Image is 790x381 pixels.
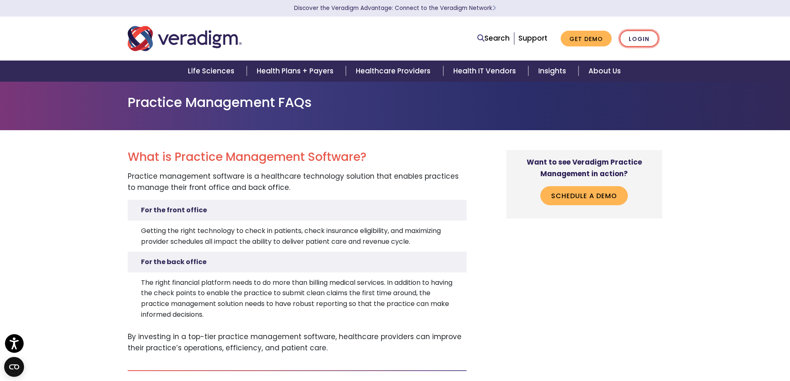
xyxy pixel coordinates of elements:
[540,186,628,205] a: Schedule a Demo
[528,61,579,82] a: Insights
[178,61,247,82] a: Life Sciences
[128,95,663,110] h1: Practice Management FAQs
[128,200,467,221] th: For the front office
[128,272,467,325] td: The right financial platform needs to do more than billing medical services. In addition to havin...
[518,33,547,43] a: Support
[620,30,659,47] a: Login
[443,61,528,82] a: Health IT Vendors
[492,4,496,12] span: Learn More
[128,252,467,272] th: For the back office
[247,61,346,82] a: Health Plans + Payers
[128,221,467,252] td: Getting the right technology to check in patients, check insurance eligibility, and maximizing pr...
[128,25,242,52] img: Veradigm logo
[346,61,443,82] a: Healthcare Providers
[128,171,467,193] p: Practice management software is a healthcare technology solution that enables practices to manage...
[527,157,642,178] strong: Want to see Veradigm Practice Management in action?
[128,150,467,164] h2: What is Practice Management Software?
[128,331,467,354] p: By investing in a top-tier practice management software, healthcare providers can improve their p...
[4,357,24,377] button: Open CMP widget
[477,33,510,44] a: Search
[561,31,612,47] a: Get Demo
[579,61,631,82] a: About Us
[294,4,496,12] a: Discover the Veradigm Advantage: Connect to the Veradigm NetworkLearn More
